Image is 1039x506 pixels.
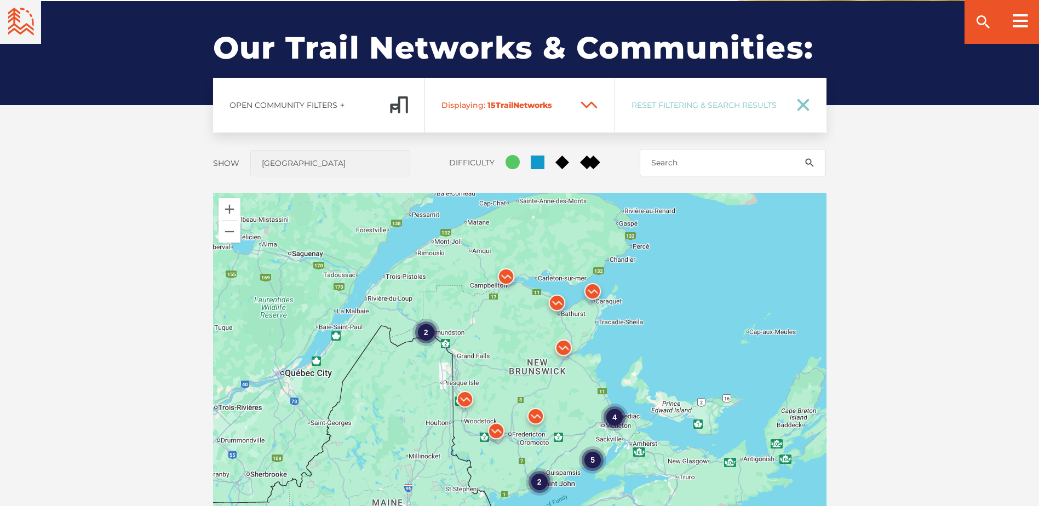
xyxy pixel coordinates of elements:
div: 4 [601,403,628,430]
span: Displaying: [441,100,485,110]
button: Zoom in [219,198,240,220]
span: Open Community Filters [229,100,337,110]
span: s [548,100,552,110]
span: 15 [487,100,496,110]
label: Show [213,158,239,168]
a: Reset Filtering & Search Results [615,78,826,133]
input: Search [640,149,826,176]
div: 2 [525,468,553,496]
ion-icon: add [338,101,346,109]
button: Zoom out [219,221,240,243]
a: Open Community Filtersadd [213,78,425,133]
button: search [793,149,826,176]
div: 5 [579,446,606,474]
ion-icon: search [974,13,992,31]
span: Reset Filtering & Search Results [632,100,783,110]
h2: Our Trail Networks & Communities: [213,1,826,105]
ion-icon: search [804,157,815,168]
span: Trail [441,100,571,110]
div: 2 [412,319,439,346]
label: Difficulty [449,158,495,168]
span: Network [513,100,548,110]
